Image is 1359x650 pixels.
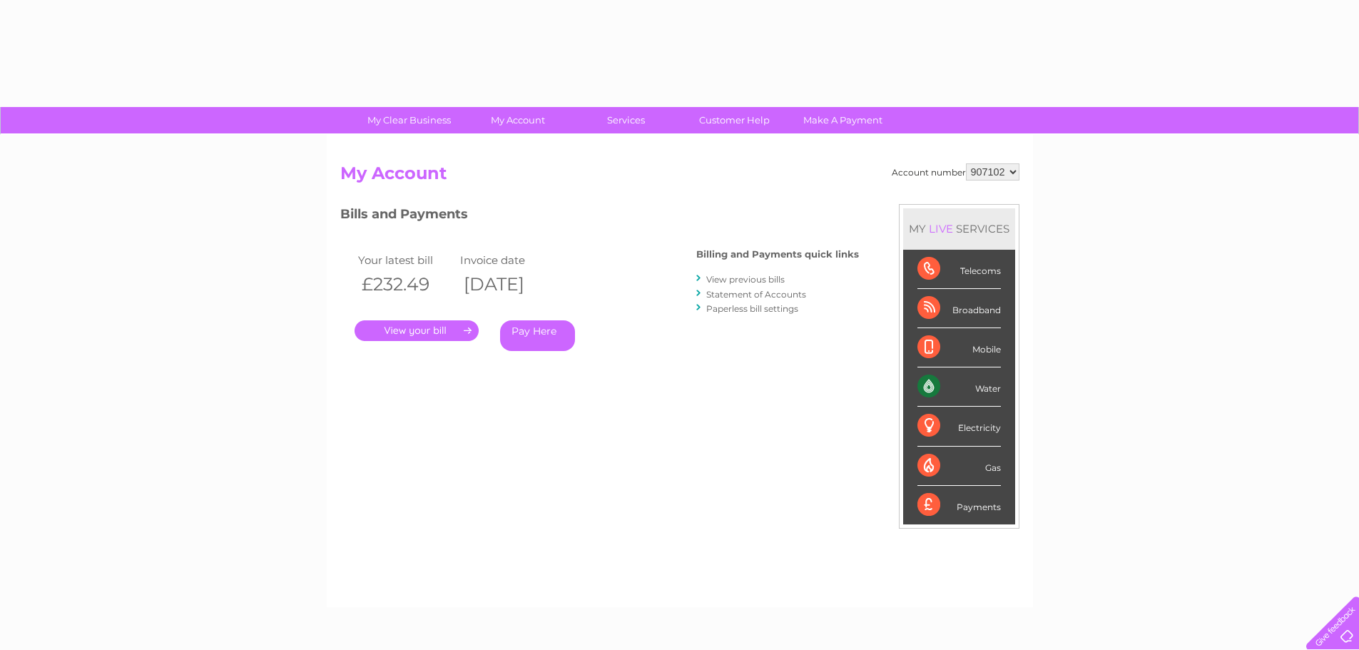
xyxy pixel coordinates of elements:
h2: My Account [340,163,1019,191]
th: £232.49 [355,270,457,299]
a: View previous bills [706,274,785,285]
div: Water [917,367,1001,407]
a: Paperless bill settings [706,303,798,314]
a: Make A Payment [784,107,902,133]
a: My Clear Business [350,107,468,133]
div: Broadband [917,289,1001,328]
div: Electricity [917,407,1001,446]
div: Telecoms [917,250,1001,289]
h3: Bills and Payments [340,204,859,229]
div: Payments [917,486,1001,524]
div: Account number [892,163,1019,181]
td: Your latest bill [355,250,457,270]
a: Pay Here [500,320,575,351]
th: [DATE] [457,270,559,299]
a: Statement of Accounts [706,289,806,300]
h4: Billing and Payments quick links [696,249,859,260]
div: LIVE [926,222,956,235]
td: Invoice date [457,250,559,270]
div: MY SERVICES [903,208,1015,249]
div: Mobile [917,328,1001,367]
a: Services [567,107,685,133]
div: Gas [917,447,1001,486]
a: My Account [459,107,576,133]
a: . [355,320,479,341]
a: Customer Help [676,107,793,133]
